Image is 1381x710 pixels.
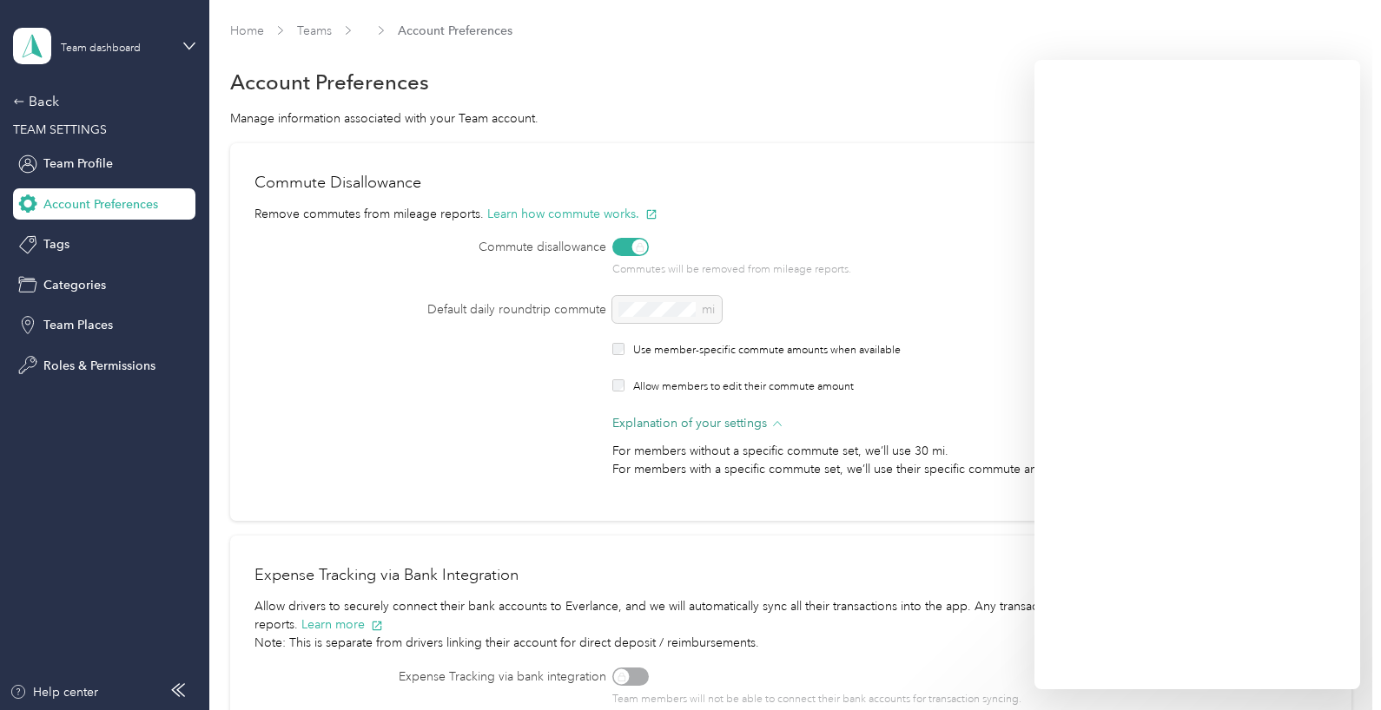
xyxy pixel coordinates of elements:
label: Expense Tracking via bank integration [254,667,605,686]
h1: Account Preferences [230,73,429,91]
p: Commutes will be removed from mileage reports. [612,262,1238,278]
span: Team Profile [43,154,113,173]
span: Categories [43,276,106,294]
p: Allow members to edit their commute amount [633,379,854,395]
span: Account Preferences [43,195,158,214]
a: Home [230,23,264,38]
button: Help center [10,683,98,701]
p: Team members will not be able to connect their bank accounts for transaction syncing. [612,692,1238,707]
span: Tags [43,235,69,253]
p: Allow drivers to securely connect their bank accounts to Everlance, and we will automatically syn... [254,597,1326,634]
span: Roles & Permissions [43,357,155,375]
div: Team dashboard [61,43,141,54]
p: For members without a specific commute set, we’ll use 30 mi . [612,442,1238,460]
p: Use member-specific commute amounts when available [633,343,901,358]
p: For members with a specific commute set, we’ll use their specific commute amount. [612,460,1238,478]
span: Explanation of your settings [612,414,767,432]
div: Manage information associated with your Team account. [230,109,1351,128]
button: Learn more [301,615,383,634]
label: Commute disallowance [254,238,605,256]
iframe: ada-chat-frame [1034,60,1360,689]
a: Teams [297,23,332,38]
div: Back [13,91,187,112]
h2: Commute Disallowance [254,171,421,194]
label: Default daily roundtrip commute [254,300,605,319]
span: Expense Tracking via Bank Integration [254,563,519,587]
p: Remove commutes from mileage reports. [254,205,1326,239]
span: Team Places [43,316,113,334]
span: Account Preferences [398,22,512,40]
span: TEAM SETTINGS [13,122,107,137]
button: Learn how commute works. [487,205,657,223]
p: Note: This is separate from drivers linking their account for direct deposit / reimbursements. [254,634,1326,667]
